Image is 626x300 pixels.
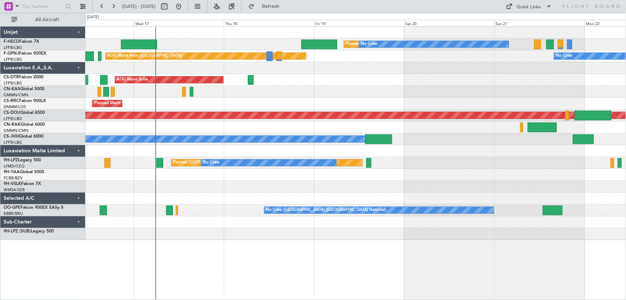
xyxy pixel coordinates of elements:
[4,170,20,174] span: 9H-YAA
[4,45,22,50] a: LFPB/LBG
[4,104,26,110] a: DNMM/LOS
[4,134,19,139] span: CS-JHH
[4,51,46,56] a: F-GPNJFalcon 900EX
[503,1,556,12] button: Quick Links
[19,17,76,22] span: All Aircraft
[346,39,459,50] div: Planned Maint [GEOGRAPHIC_DATA] ([GEOGRAPHIC_DATA])
[4,211,23,216] a: EBBR/BRU
[256,4,286,9] span: Refresh
[4,40,19,44] span: F-HECD
[4,187,25,193] a: WMSA/SZB
[4,229,31,234] span: 9H-LPZ (SUB)
[361,39,377,50] div: No Crew
[203,157,220,168] div: No Crew
[4,111,20,115] span: CS-DOU
[4,163,24,169] a: LFMD/CEQ
[4,87,44,91] a: CN-KASGlobal 5000
[266,205,386,216] div: No Crew [GEOGRAPHIC_DATA] ([GEOGRAPHIC_DATA] National)
[117,74,148,85] div: AOG Maint Sofia
[4,80,22,86] a: LFPB/LBG
[4,123,45,127] a: CN-RAKGlobal 6000
[4,123,20,127] span: CN-RAK
[4,229,54,234] a: 9H-LPZ (SUB)Legacy 500
[314,20,404,26] div: Fri 19
[4,40,39,44] a: F-HECDFalcon 7X
[4,128,28,133] a: GMMN/CMN
[4,158,41,162] a: 9H-LPZLegacy 500
[4,99,19,103] span: CS-RRC
[4,206,63,210] a: OO-GPEFalcon 900EX EASy II
[22,1,63,12] input: Trip Number
[245,1,288,12] button: Refresh
[4,140,22,145] a: LFPB/LBG
[87,14,99,20] div: [DATE]
[134,20,224,26] div: Wed 17
[4,51,19,56] span: F-GPNJ
[556,51,573,61] div: No Crew
[44,20,134,26] div: Tue 16
[94,98,207,109] div: Planned Maint [GEOGRAPHIC_DATA] ([GEOGRAPHIC_DATA])
[122,3,156,10] span: [DATE] - [DATE]
[107,51,183,61] div: AOG Maint Paris ([GEOGRAPHIC_DATA])
[4,92,28,98] a: GMMN/CMN
[4,57,22,62] a: LFPB/LBG
[4,158,18,162] span: 9H-LPZ
[404,20,494,26] div: Sat 20
[224,20,314,26] div: Thu 18
[4,75,43,79] a: CS-DTRFalcon 2000
[4,99,46,103] a: CS-RRCFalcon 900LX
[517,4,541,11] div: Quick Links
[4,182,41,186] a: 9H-VSLKFalcon 7X
[494,20,584,26] div: Sun 21
[4,75,19,79] span: CS-DTR
[4,116,22,121] a: LFPB/LBG
[8,14,78,26] button: All Aircraft
[4,170,44,174] a: 9H-YAAGlobal 5000
[4,182,21,186] span: 9H-VSLK
[4,206,20,210] span: OO-GPE
[4,87,20,91] span: CN-KAS
[4,111,45,115] a: CS-DOUGlobal 6500
[4,175,23,181] a: FCBB/BZV
[173,157,275,168] div: Planned [GEOGRAPHIC_DATA] ([GEOGRAPHIC_DATA])
[4,134,43,139] a: CS-JHHGlobal 6000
